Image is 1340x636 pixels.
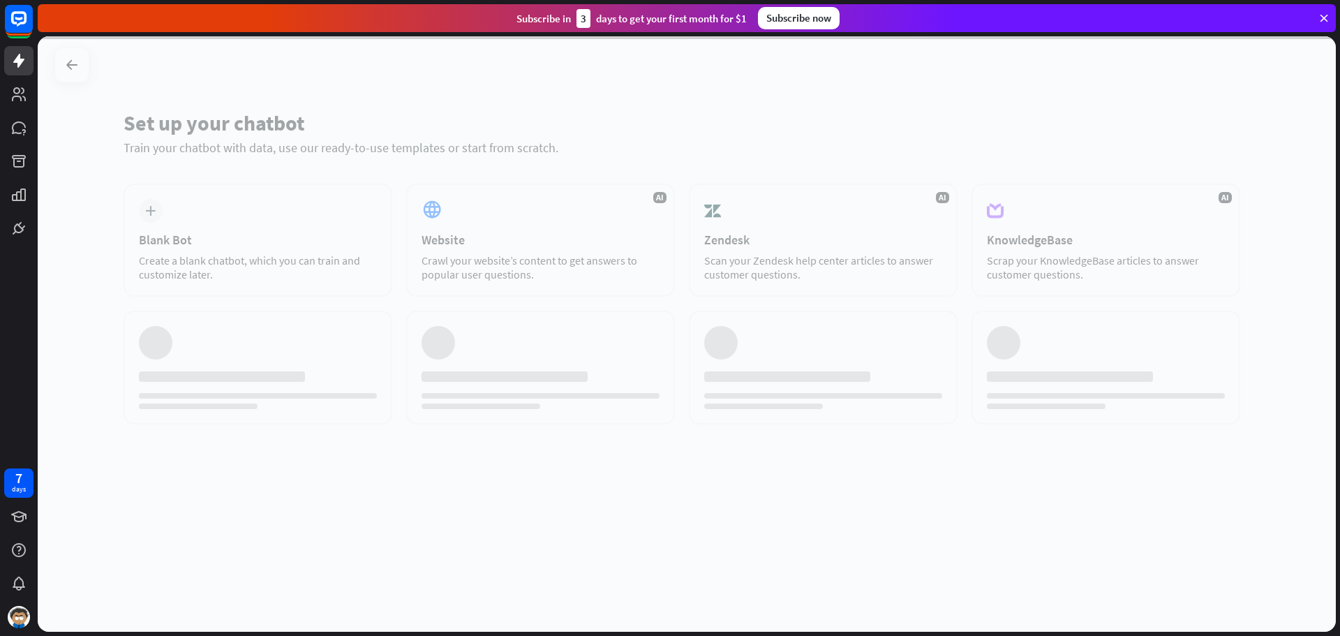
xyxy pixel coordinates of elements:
div: Subscribe in days to get your first month for $1 [516,9,747,28]
div: Subscribe now [758,7,840,29]
a: 7 days [4,468,33,498]
div: 3 [576,9,590,28]
div: 7 [15,472,22,485]
div: days [12,485,26,494]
